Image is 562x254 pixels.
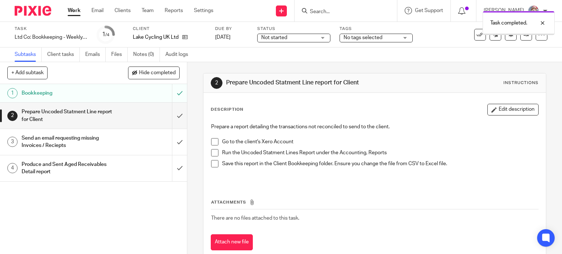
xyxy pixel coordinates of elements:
span: There are no files attached to this task. [211,216,299,221]
a: Email [91,7,104,14]
p: Prepare a report detailing the transactions not reconciled to send to the client. [211,123,539,130]
a: Files [111,48,128,62]
p: Description [211,107,243,113]
a: Reports [165,7,183,14]
button: Attach new file [211,234,253,251]
a: Audit logs [165,48,194,62]
h1: Prepare Uncoded Statment Line report for Client [22,106,117,125]
div: Instructions [503,80,539,86]
div: Ltd Co: Bookkeeping - Weekly - Lake Cycling [15,34,88,41]
img: Pixie [15,6,51,16]
div: 1 [7,88,18,98]
label: Status [257,26,330,32]
a: Subtasks [15,48,42,62]
a: Clients [115,7,131,14]
label: Task [15,26,88,32]
span: No tags selected [344,35,382,40]
div: 2 [211,77,222,89]
a: Work [68,7,80,14]
span: Hide completed [139,70,176,76]
div: 4 [7,163,18,173]
a: Emails [85,48,106,62]
label: Client [133,26,206,32]
button: Edit description [487,104,539,115]
h1: Prepare Uncoded Statment Line report for Client [226,79,390,87]
a: Notes (0) [133,48,160,62]
img: Karen%20Pic.png [528,5,539,17]
h1: Produce and Sent Aged Receivables Detail report [22,159,117,178]
div: 2 [7,111,18,121]
h1: Send an email requesting missing Invoices / Reciepts [22,133,117,151]
p: Save this report in the Client Bookkeeping folder. Ensure you change the file from CSV to Excel f... [222,160,539,167]
div: 1 [102,30,109,39]
p: Run the Uncoded Statment Lines Report under the Accounting, Reports [222,149,539,156]
small: /4 [105,33,109,37]
a: Settings [194,7,213,14]
span: Not started [261,35,287,40]
h1: Bookkeeping [22,88,117,99]
a: Client tasks [47,48,80,62]
label: Due by [215,26,248,32]
span: Attachments [211,200,246,204]
a: Team [142,7,154,14]
p: Go to the client's Xero Account [222,138,539,145]
button: + Add subtask [7,67,48,79]
p: Task completed. [490,19,527,27]
span: [DATE] [215,35,231,40]
button: Hide completed [128,67,180,79]
p: Lake Cycling UK Ltd [133,34,179,41]
div: 3 [7,137,18,147]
